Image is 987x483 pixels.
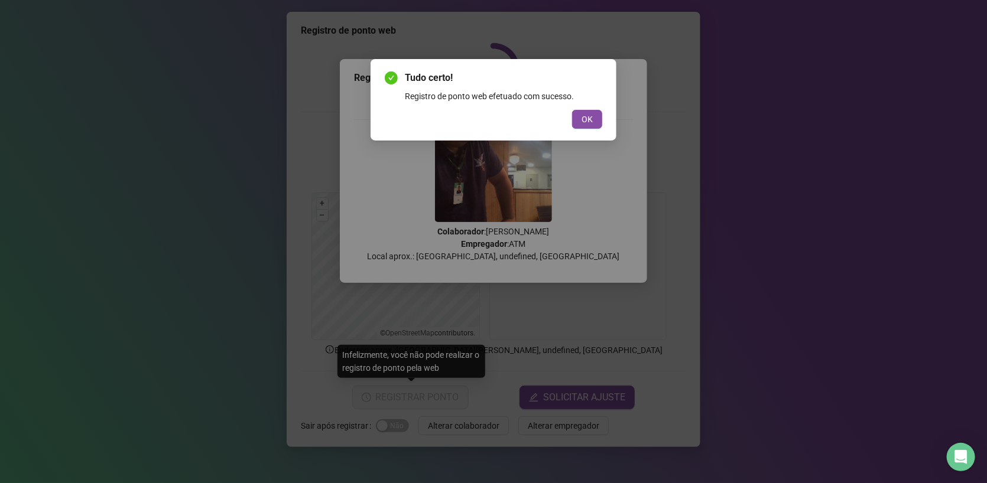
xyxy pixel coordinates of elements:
[405,71,602,85] span: Tudo certo!
[572,110,602,129] button: OK
[405,90,602,103] div: Registro de ponto web efetuado com sucesso.
[385,71,398,84] span: check-circle
[582,113,593,126] span: OK
[947,443,975,471] div: Open Intercom Messenger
